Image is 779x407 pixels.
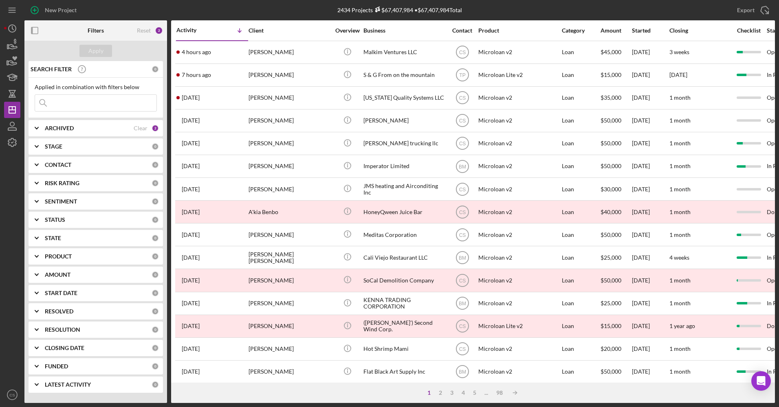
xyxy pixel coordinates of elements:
[152,66,159,73] div: 0
[363,315,445,337] div: ([PERSON_NAME]') Second Wind Corp.
[363,269,445,291] div: SoCal Demolition Company
[601,269,631,291] div: $50,000
[182,300,200,306] time: 2025-09-02 20:27
[459,232,466,238] text: CS
[332,27,363,34] div: Overview
[601,300,621,306] span: $25,000
[182,254,200,261] time: 2025-09-03 00:58
[176,27,212,33] div: Activity
[478,293,560,314] div: Microloan v2
[562,64,600,86] div: Loan
[363,224,445,245] div: Meditas Corporation
[632,133,669,154] div: [DATE]
[669,117,691,124] time: 1 month
[478,315,560,337] div: Microloan Lite v2
[45,363,68,370] b: FUNDED
[249,64,330,86] div: [PERSON_NAME]
[88,45,103,57] div: Apply
[249,110,330,131] div: [PERSON_NAME]
[669,140,691,147] time: 1 month
[669,94,691,101] time: 1 month
[632,42,669,63] div: [DATE]
[152,179,159,187] div: 0
[182,72,211,78] time: 2025-09-08 13:35
[182,140,200,147] time: 2025-09-05 20:47
[601,186,621,193] span: $30,000
[632,361,669,383] div: [DATE]
[669,345,691,352] time: 1 month
[562,201,600,223] div: Loan
[45,180,79,186] b: RISK RATING
[249,338,330,360] div: [PERSON_NAME]
[182,277,200,284] time: 2025-09-02 20:32
[45,2,77,18] div: New Project
[478,87,560,109] div: Microloan v2
[446,389,458,396] div: 3
[632,247,669,268] div: [DATE]
[435,389,446,396] div: 2
[729,2,775,18] button: Export
[35,84,157,90] div: Applied in combination with filters below
[632,293,669,314] div: [DATE]
[492,389,507,396] div: 98
[478,361,560,383] div: Microloan v2
[480,389,492,396] div: ...
[562,361,600,383] div: Loan
[31,66,72,72] b: SEARCH FILTER
[737,2,755,18] div: Export
[249,247,330,268] div: [PERSON_NAME] [PERSON_NAME]
[88,27,104,34] b: Filters
[632,64,669,86] div: [DATE]
[478,110,560,131] div: Microloan v2
[45,198,77,205] b: SENTIMENT
[601,162,621,169] span: $50,000
[45,162,71,168] b: CONTACT
[459,255,466,260] text: BM
[182,49,211,55] time: 2025-09-08 17:00
[562,178,600,200] div: Loan
[478,155,560,177] div: Microloan v2
[632,269,669,291] div: [DATE]
[478,178,560,200] div: Microloan v2
[363,155,445,177] div: Imperator Limited
[669,368,691,375] time: 1 month
[562,133,600,154] div: Loan
[459,118,466,124] text: CS
[152,326,159,333] div: 0
[562,224,600,245] div: Loan
[137,27,151,34] div: Reset
[562,315,600,337] div: Loan
[182,368,200,375] time: 2025-08-28 19:02
[632,110,669,131] div: [DATE]
[478,338,560,360] div: Microloan v2
[459,186,466,192] text: CS
[669,71,687,78] time: [DATE]
[152,253,159,260] div: 0
[363,178,445,200] div: JMS heating and Airconditing Inc
[152,161,159,168] div: 0
[632,87,669,109] div: [DATE]
[249,201,330,223] div: A'kia Benbo
[669,162,691,169] time: 1 month
[632,27,669,34] div: Started
[601,117,621,124] span: $50,000
[152,143,159,150] div: 0
[601,27,631,34] div: Amount
[478,133,560,154] div: Microloan v2
[249,133,330,154] div: [PERSON_NAME]
[363,201,445,223] div: HoneyQween Juice Bar
[45,235,61,241] b: STATE
[24,2,85,18] button: New Project
[459,369,466,375] text: BM
[45,217,65,223] b: STATUS
[155,26,163,35] div: 2
[45,253,72,260] b: PRODUCT
[182,163,200,169] time: 2025-09-05 02:58
[459,209,466,215] text: CS
[337,7,462,13] div: 2434 Projects • $67,407,984 Total
[249,27,330,34] div: Client
[363,293,445,314] div: KENNA TRADING CORPORATION
[45,290,77,296] b: START DATE
[459,324,466,329] text: CS
[249,293,330,314] div: [PERSON_NAME]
